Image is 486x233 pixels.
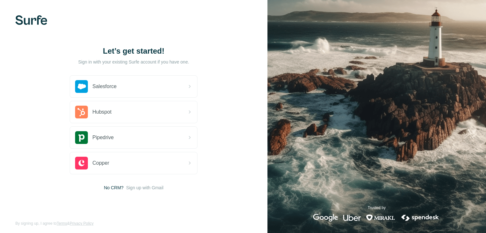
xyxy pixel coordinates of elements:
[15,15,47,25] img: Surfe's logo
[75,106,88,118] img: hubspot's logo
[366,214,395,222] img: mirakl's logo
[92,134,114,141] span: Pipedrive
[75,157,88,169] img: copper's logo
[75,131,88,144] img: pipedrive's logo
[70,221,94,226] a: Privacy Policy
[15,221,94,226] span: By signing up, I agree to &
[104,184,123,191] span: No CRM?
[75,80,88,93] img: salesforce's logo
[343,214,361,222] img: uber's logo
[313,214,338,222] img: google's logo
[92,108,112,116] span: Hubspot
[368,205,386,211] p: Trusted by
[78,59,189,65] p: Sign in with your existing Surfe account if you have one.
[57,221,67,226] a: Terms
[70,46,197,56] h1: Let’s get started!
[92,159,109,167] span: Copper
[126,184,164,191] button: Sign up with Gmail
[92,83,117,90] span: Salesforce
[400,214,440,222] img: spendesk's logo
